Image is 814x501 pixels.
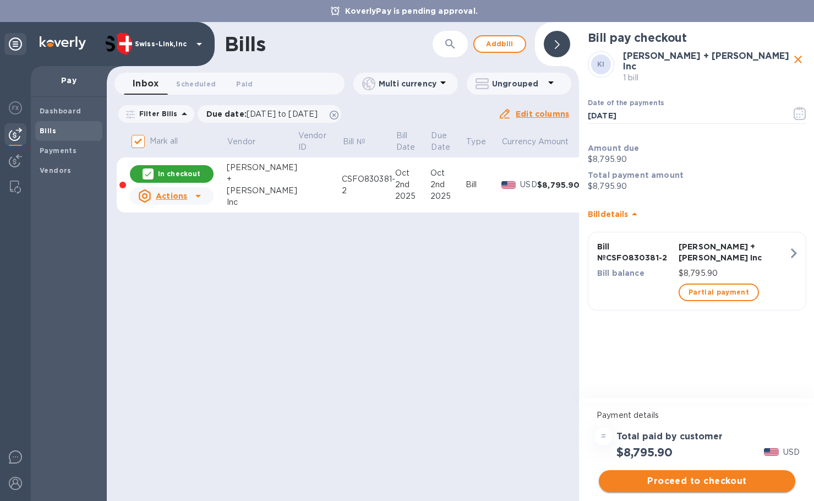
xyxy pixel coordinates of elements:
[40,36,86,50] img: Logo
[588,232,806,311] button: Bill №CSFO830381-2[PERSON_NAME] + [PERSON_NAME] IncBill balance$8,795.90Partial payment
[227,185,298,197] div: [PERSON_NAME]
[342,136,379,148] span: Bill №
[430,179,466,190] div: 2nd
[396,130,430,153] span: Bill Date
[679,241,788,263] p: [PERSON_NAME] + [PERSON_NAME] Inc
[198,105,342,123] div: Due date:[DATE] to [DATE]
[502,136,536,148] p: Currency
[473,35,526,53] button: Addbill
[247,110,318,118] span: [DATE] to [DATE]
[431,130,451,153] p: Due Date
[40,75,98,86] p: Pay
[588,181,806,192] p: $8,795.90
[40,166,72,175] b: Vendors
[133,76,159,91] span: Inbox
[4,33,26,55] div: Unpin categories
[520,179,537,190] p: USD
[689,286,749,299] span: Partial payment
[616,432,723,442] h3: Total paid by customer
[40,127,56,135] b: Bills
[227,197,298,208] div: Inc
[379,78,436,89] p: Multi currency
[537,179,584,190] div: $8,795.90
[395,167,430,179] div: Oct
[40,146,77,155] b: Payments
[206,108,324,119] p: Due date :
[395,179,430,190] div: 2nd
[608,475,786,488] span: Proceed to checkout
[623,72,790,84] p: 1 bill
[588,210,628,219] b: Bill details
[342,173,395,197] div: CSFO830381-2
[501,181,516,189] img: USD
[225,32,265,56] h1: Bills
[135,109,178,118] p: Filter Bills
[588,31,806,45] h2: Bill pay checkout
[679,284,759,301] button: Partial payment
[430,167,466,179] div: Oct
[396,130,416,153] p: Bill Date
[236,78,253,90] span: Paid
[156,192,187,200] u: Actions
[597,410,797,421] p: Payment details
[783,446,800,458] p: USD
[623,51,789,72] b: [PERSON_NAME] + [PERSON_NAME] Inc
[790,51,806,68] button: close
[150,135,178,147] p: Mark all
[227,173,298,185] div: +
[588,100,664,106] label: Date of the payments
[298,130,326,153] p: Vendor ID
[467,136,501,148] span: Type
[516,110,569,118] u: Edit columns
[597,268,674,279] p: Bill balance
[227,136,270,148] span: Vendor
[597,241,674,263] p: Bill № CSFO830381-2
[492,78,544,89] p: Ungrouped
[176,78,216,90] span: Scheduled
[616,445,672,459] h2: $8,795.90
[538,136,583,148] span: Amount
[679,268,788,279] p: $8,795.90
[594,428,612,445] div: =
[430,190,466,202] div: 2025
[227,136,255,148] p: Vendor
[9,101,22,115] img: Foreign exchange
[597,60,605,68] b: KI
[588,144,640,153] b: Amount due
[588,171,684,179] b: Total payment amount
[538,136,569,148] p: Amount
[158,169,200,178] p: In checkout
[467,136,487,148] p: Type
[298,130,341,153] span: Vendor ID
[135,40,190,48] p: Swiss-Link,Inc
[340,6,483,17] p: KoverlyPay is pending approval.
[599,470,795,492] button: Proceed to checkout
[759,448,814,501] iframe: Chat Widget
[466,179,501,190] div: Bill
[431,130,465,153] span: Due Date
[227,162,298,173] div: [PERSON_NAME]
[395,190,430,202] div: 2025
[483,37,516,51] span: Add bill
[40,107,81,115] b: Dashboard
[588,197,806,232] div: Billdetails
[588,154,806,165] p: $8,795.90
[342,136,365,148] p: Bill №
